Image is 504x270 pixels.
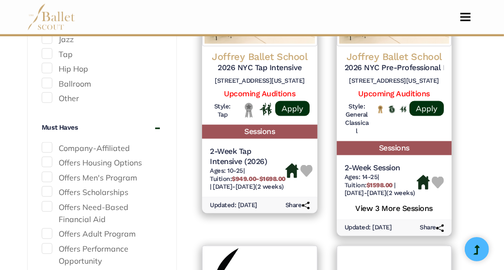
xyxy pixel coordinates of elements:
h4: Joffrey Ballet School [345,50,444,63]
h5: View 3 More Sessions [345,201,444,214]
button: Must Haves [42,123,161,133]
h6: Updated: [DATE] [210,201,257,210]
button: Toggle navigation [454,13,477,22]
h5: 2026 NYC Tap Intensive [210,63,309,73]
img: Local [243,103,255,118]
img: National [377,105,384,114]
h5: 2026 NYC Pre-Professional Ballet Summer Intensive [345,63,444,73]
img: In Person [400,106,407,113]
h5: Sessions [337,141,452,155]
label: Offers Scholarships [42,186,161,199]
h6: Style: General Classical [345,103,369,135]
h6: Updated: [DATE] [345,224,392,232]
label: Hip Hop [42,63,161,75]
img: Housing Available [285,164,299,178]
label: Ballroom [42,78,161,90]
label: Offers Adult Program [42,228,161,241]
a: Upcoming Auditions [224,89,295,98]
span: Tuition: [210,175,285,182]
label: Company-Affiliated [42,142,161,155]
label: Offers Need-Based Financial Aid [42,201,161,226]
a: Upcoming Auditions [359,89,430,98]
span: [DATE]-[DATE] (2 weeks) [345,189,415,196]
span: [DATE]-[DATE] (2 weeks) [213,183,283,190]
h4: Must Haves [42,123,78,133]
h5: Sessions [202,125,317,139]
label: Offers Performance Opportunity [42,243,161,268]
img: Heart [300,165,313,177]
h6: | | [210,167,285,192]
label: Offers Housing Options [42,157,161,169]
a: Apply [409,101,444,116]
label: Other [42,92,161,105]
h6: [STREET_ADDRESS][US_STATE] [345,77,444,85]
img: Heart [432,177,444,189]
a: Apply [275,101,310,116]
h6: Share [420,224,444,232]
label: Tap [42,48,161,61]
label: Offers Men's Program [42,172,161,184]
h6: Share [285,201,310,210]
img: Housing Available [417,175,430,190]
label: Jazz [42,33,161,46]
img: In Person [260,103,272,116]
h5: 2-Week Session [345,163,417,173]
b: $1598.00 [366,181,393,189]
span: Ages: 14-25 [345,173,378,180]
span: Tuition: [345,181,394,189]
h5: 2-Week Tap Intensive (2026) [210,147,285,167]
h6: | | [345,173,417,198]
h4: Joffrey Ballet School [210,50,309,63]
img: Offers Scholarship [389,106,395,113]
h6: [STREET_ADDRESS][US_STATE] [210,77,309,85]
span: Ages: 10-25 [210,167,243,174]
b: $949.00-$1698.00 [232,175,285,182]
h6: Style: Tap [210,103,235,119]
